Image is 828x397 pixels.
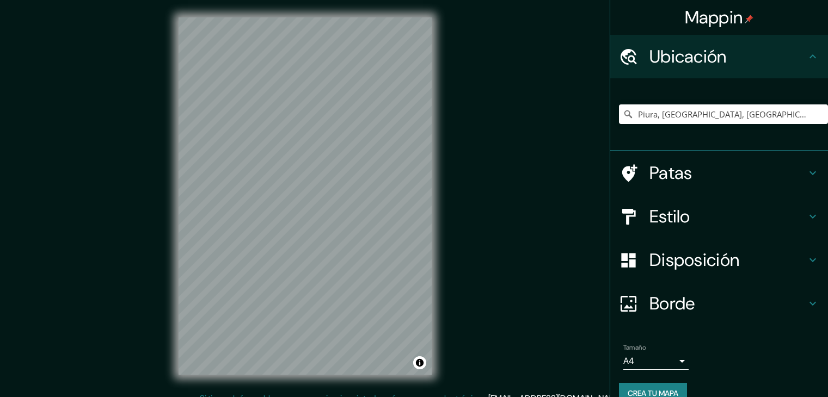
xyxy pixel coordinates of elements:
div: A4 [623,352,689,370]
div: Ubicación [610,35,828,78]
font: Ubicación [649,45,727,68]
div: Patas [610,151,828,195]
img: pin-icon.png [745,15,753,23]
font: Patas [649,162,692,184]
font: Borde [649,292,695,315]
canvas: Mapa [179,17,432,375]
font: Tamaño [623,343,646,352]
iframe: Help widget launcher [731,355,816,385]
button: Activar o desactivar atribución [413,356,426,369]
div: Disposición [610,238,828,282]
font: Mappin [685,6,743,29]
input: Elige tu ciudad o zona [619,104,828,124]
div: Estilo [610,195,828,238]
font: Estilo [649,205,690,228]
font: Disposición [649,249,739,271]
div: Borde [610,282,828,325]
font: A4 [623,355,634,367]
